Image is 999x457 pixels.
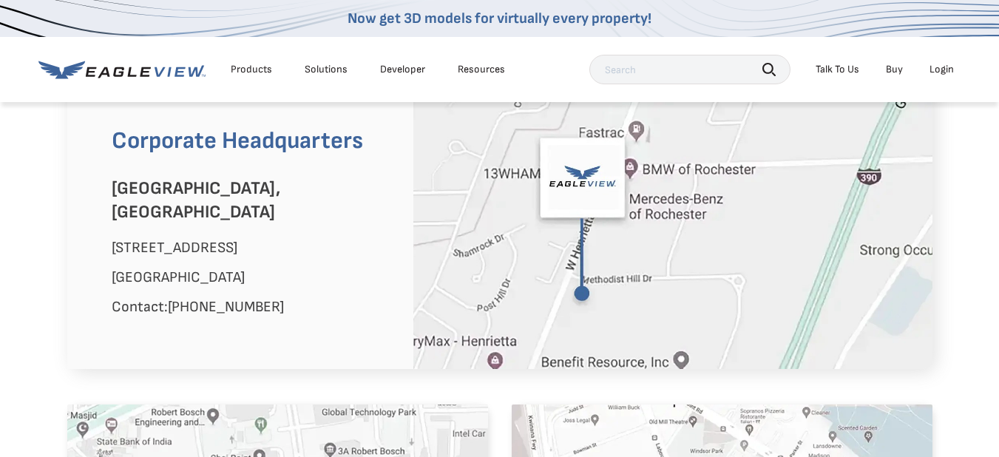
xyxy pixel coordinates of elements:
h2: Corporate Headquarters [112,123,391,159]
p: [GEOGRAPHIC_DATA] [112,265,391,289]
a: Developer [380,63,425,76]
a: Buy [886,63,903,76]
p: [STREET_ADDRESS] [112,236,391,260]
img: Eagleview Corporate Headquarters [413,79,932,369]
div: Login [929,63,954,76]
a: [PHONE_NUMBER] [168,298,284,316]
div: Talk To Us [816,63,859,76]
h3: [GEOGRAPHIC_DATA], [GEOGRAPHIC_DATA] [112,177,391,224]
span: Contact: [112,298,284,316]
input: Search [589,55,790,84]
div: Products [231,63,272,76]
a: Now get 3D models for virtually every property! [348,10,651,27]
div: Resources [458,63,505,76]
div: Solutions [305,63,348,76]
